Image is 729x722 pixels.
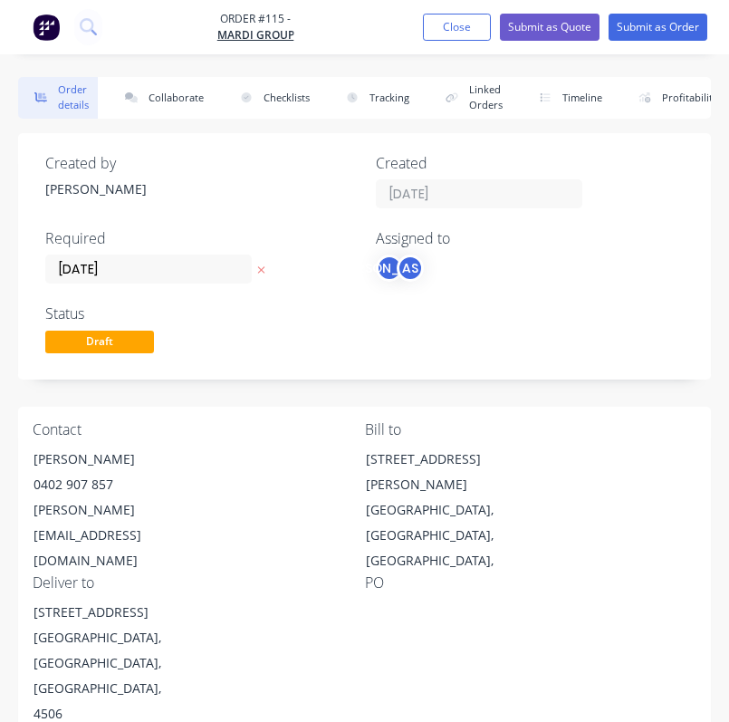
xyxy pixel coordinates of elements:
div: Contact [33,421,365,438]
div: [STREET_ADDRESS][PERSON_NAME][GEOGRAPHIC_DATA], [GEOGRAPHIC_DATA], [GEOGRAPHIC_DATA], [350,446,532,574]
div: Created [376,155,685,172]
button: Submit as Quote [500,14,600,41]
div: Bill to [365,421,697,438]
button: Checklists [224,77,319,119]
button: Close [423,14,491,41]
div: [PERSON_NAME] [34,447,184,472]
button: Submit as Order [609,14,707,41]
div: [GEOGRAPHIC_DATA], [GEOGRAPHIC_DATA], [GEOGRAPHIC_DATA], [366,497,516,573]
span: Draft [45,331,154,353]
img: Factory [33,14,60,41]
div: [PERSON_NAME] [376,255,403,282]
div: [STREET_ADDRESS][PERSON_NAME] [366,447,516,497]
button: Linked Orders [429,77,512,119]
div: AS [397,255,424,282]
button: Profitability [622,77,727,119]
div: [PERSON_NAME][EMAIL_ADDRESS][DOMAIN_NAME] [34,497,184,573]
div: 0402 907 857 [34,472,184,497]
div: Assigned to [376,230,685,247]
div: Deliver to [33,574,365,592]
div: [PERSON_NAME]0402 907 857[PERSON_NAME][EMAIL_ADDRESS][DOMAIN_NAME] [18,446,199,574]
div: Created by [45,155,354,172]
div: PO [365,574,697,592]
button: Timeline [523,77,611,119]
div: Status [45,305,354,322]
div: Required [45,230,354,247]
div: [PERSON_NAME] [45,179,354,198]
div: [STREET_ADDRESS] [34,600,184,625]
button: [PERSON_NAME]AS [376,255,424,282]
a: Mardi Group [217,27,294,43]
button: Collaborate [109,77,213,119]
button: Order details [18,77,98,119]
button: Tracking [330,77,418,119]
span: Order #115 - [217,11,294,27]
